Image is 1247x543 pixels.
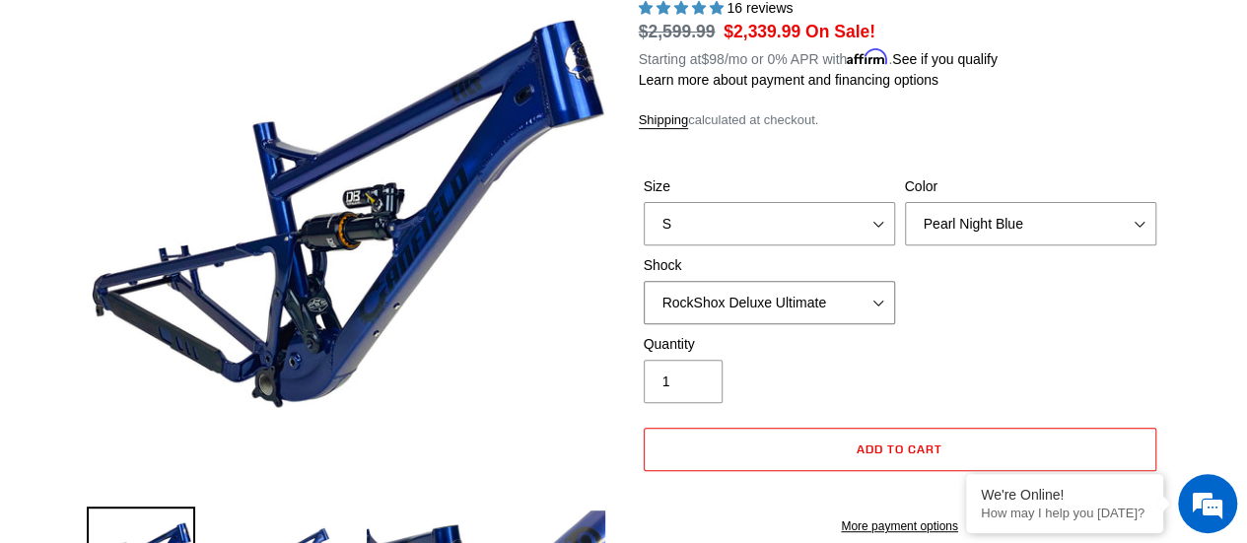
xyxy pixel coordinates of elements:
[644,428,1156,471] button: Add to cart
[857,441,942,456] span: Add to cart
[981,506,1148,520] p: How may I help you today?
[639,72,938,88] a: Learn more about payment and financing options
[639,110,1161,130] div: calculated at checkout.
[701,51,724,67] span: $98
[644,334,895,355] label: Quantity
[323,10,371,57] div: Minimize live chat window
[639,44,998,70] p: Starting at /mo or 0% APR with .
[905,176,1156,197] label: Color
[805,19,875,44] span: On Sale!
[644,176,895,197] label: Size
[981,487,1148,503] div: We're Online!
[639,22,716,41] s: $2,599.99
[639,112,689,129] a: Shipping
[22,108,51,138] div: Navigation go back
[724,22,800,41] span: $2,339.99
[63,99,112,148] img: d_696896380_company_1647369064580_696896380
[644,255,895,276] label: Shock
[847,48,888,65] span: Affirm
[644,517,1156,535] a: More payment options
[132,110,361,136] div: Chat with us now
[114,152,272,351] span: We're online!
[892,51,998,67] a: See if you qualify - Learn more about Affirm Financing (opens in modal)
[10,346,376,415] textarea: Type your message and hit 'Enter'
